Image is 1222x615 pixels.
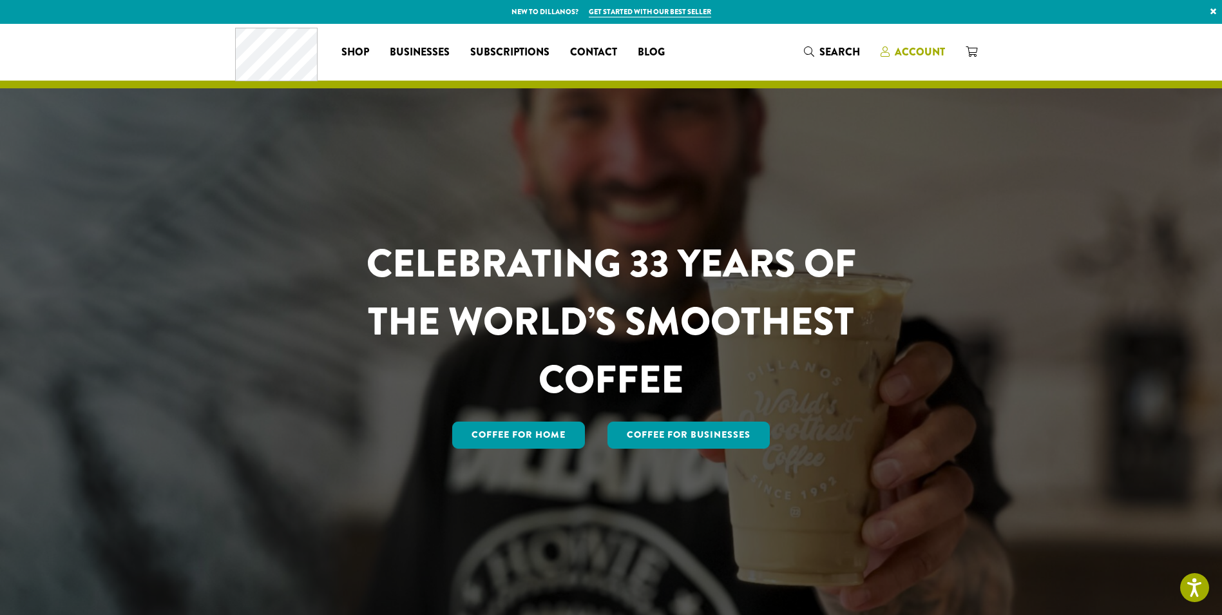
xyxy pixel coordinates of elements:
[470,44,549,61] span: Subscriptions
[895,44,945,59] span: Account
[341,44,369,61] span: Shop
[452,422,585,449] a: Coffee for Home
[607,422,770,449] a: Coffee For Businesses
[390,44,450,61] span: Businesses
[589,6,711,17] a: Get started with our best seller
[331,42,379,63] a: Shop
[819,44,860,59] span: Search
[329,235,894,409] h1: CELEBRATING 33 YEARS OF THE WORLD’S SMOOTHEST COFFEE
[794,41,870,63] a: Search
[638,44,665,61] span: Blog
[570,44,617,61] span: Contact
